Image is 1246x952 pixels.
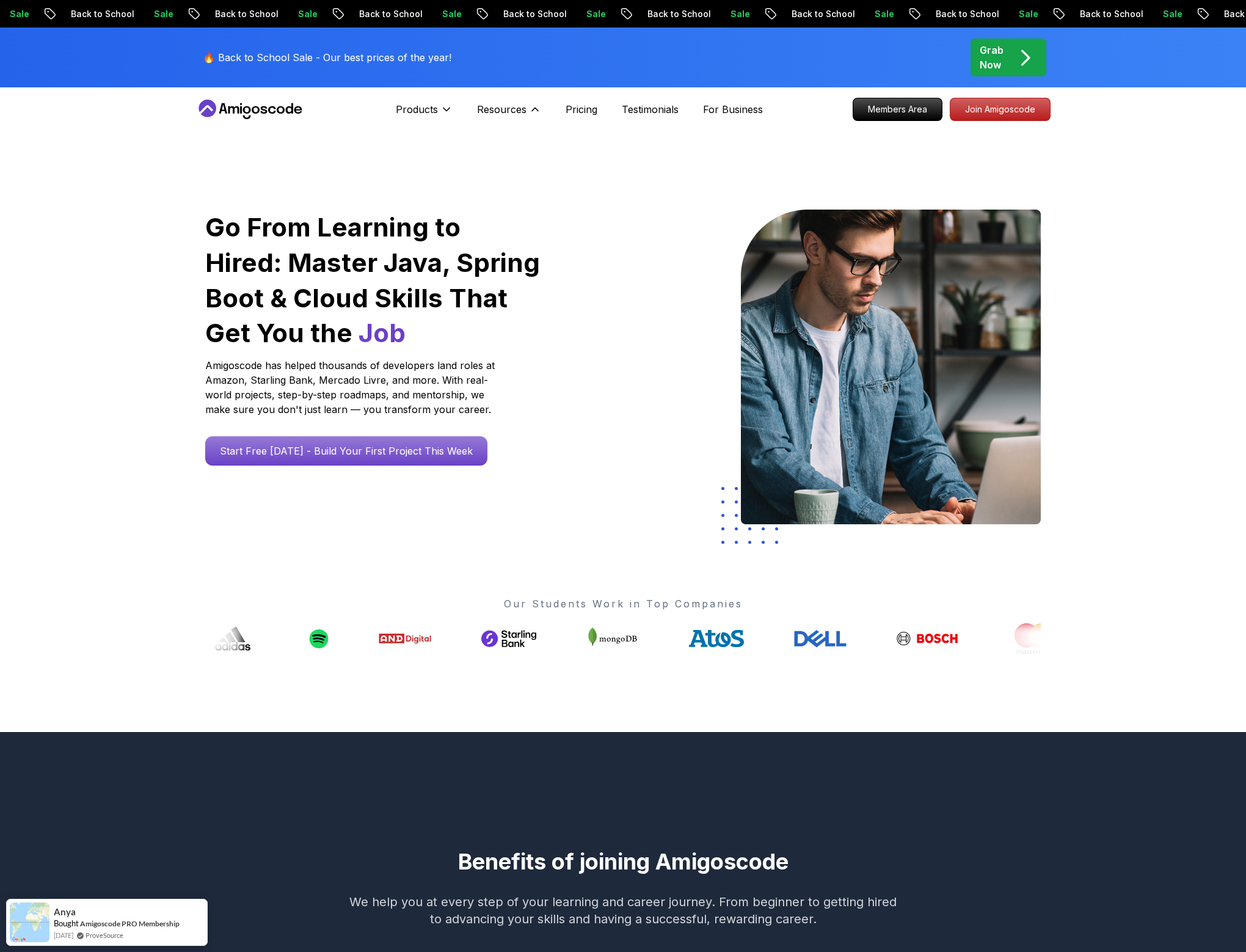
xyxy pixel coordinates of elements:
[570,8,610,20] p: Sale
[10,903,49,942] img: provesource social proof notification image
[54,907,76,917] span: Anya
[282,8,321,20] p: Sale
[55,8,138,20] p: Back to School
[950,98,1051,121] a: Join Amigoscode
[1147,8,1186,20] p: Sale
[396,102,438,117] p: Products
[138,8,177,20] p: Sale
[349,893,897,928] p: We help you at every step of your learning and career journey. From beginner to getting hired to ...
[950,98,1050,120] p: Join Amigoscode
[980,43,1004,72] p: Grab Now
[54,930,73,940] span: [DATE]
[54,918,79,928] span: Bought
[859,8,898,20] p: Sale
[195,849,1051,874] h2: Benefits of joining Amigoscode
[853,98,942,121] a: Members Area
[920,8,1003,20] p: Back to School
[632,8,715,20] p: Back to School
[715,8,754,20] p: Sale
[205,596,1041,611] p: Our Students Work in Top Companies
[776,8,859,20] p: Back to School
[622,102,679,117] a: Testimonials
[205,358,498,417] p: Amigoscode has helped thousands of developers land roles at Amazon, Starling Bank, Mercado Livre,...
[566,102,597,117] a: Pricing
[343,8,426,20] p: Back to School
[853,98,942,120] p: Members Area
[426,8,465,20] p: Sale
[477,102,526,117] p: Resources
[1064,8,1147,20] p: Back to School
[86,930,123,940] a: ProveSource
[1003,8,1042,20] p: Sale
[487,8,570,20] p: Back to School
[80,918,180,929] a: Amigoscode PRO Membership
[396,102,453,126] button: Products
[205,436,487,466] a: Start Free [DATE] - Build Your First Project This Week
[203,50,451,65] p: 🔥 Back to School Sale - Our best prices of the year!
[199,8,282,20] p: Back to School
[703,102,763,117] a: For Business
[477,102,541,126] button: Resources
